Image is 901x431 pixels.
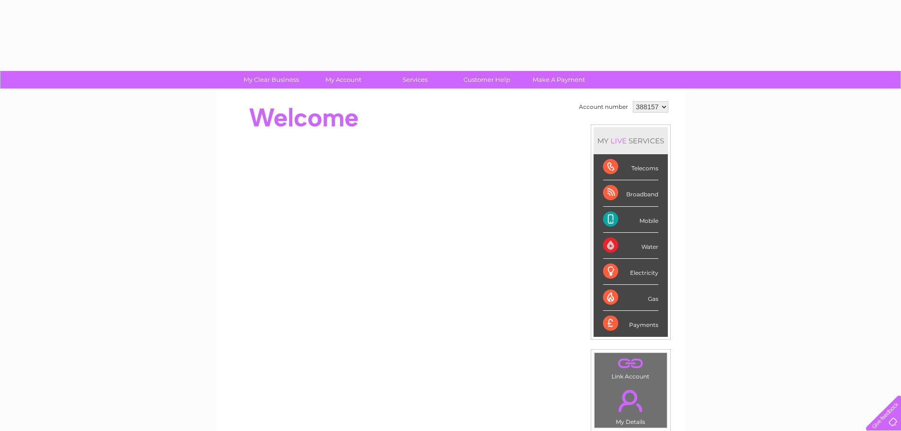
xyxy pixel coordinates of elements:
[376,71,454,88] a: Services
[603,259,658,285] div: Electricity
[603,311,658,336] div: Payments
[609,136,629,145] div: LIVE
[597,384,665,417] a: .
[603,285,658,311] div: Gas
[603,233,658,259] div: Water
[520,71,598,88] a: Make A Payment
[448,71,526,88] a: Customer Help
[594,352,667,382] td: Link Account
[594,382,667,428] td: My Details
[597,355,665,372] a: .
[304,71,382,88] a: My Account
[594,127,668,154] div: MY SERVICES
[603,154,658,180] div: Telecoms
[603,207,658,233] div: Mobile
[577,99,630,115] td: Account number
[603,180,658,206] div: Broadband
[232,71,310,88] a: My Clear Business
